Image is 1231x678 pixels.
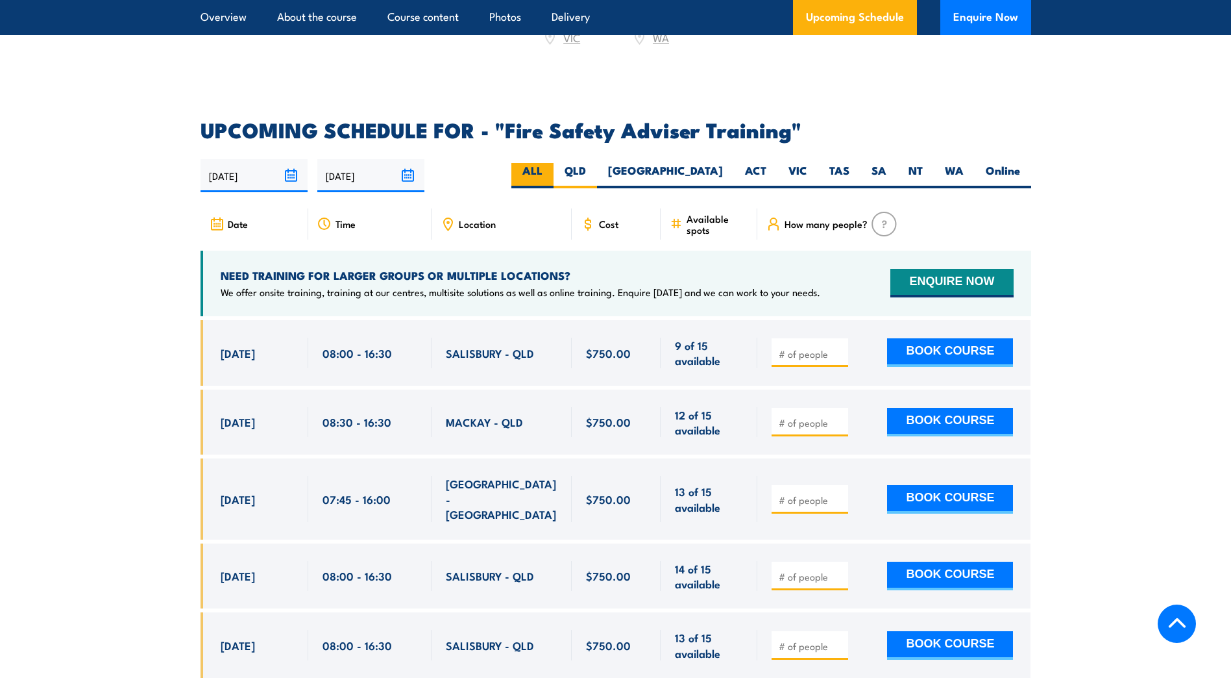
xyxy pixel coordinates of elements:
span: [DATE] [221,414,255,429]
h2: UPCOMING SCHEDULE FOR - "Fire Safety Adviser Training" [201,120,1031,138]
button: BOOK COURSE [887,562,1013,590]
span: [DATE] [221,638,255,653]
label: [GEOGRAPHIC_DATA] [597,163,734,188]
button: BOOK COURSE [887,408,1013,436]
span: [DATE] [221,345,255,360]
span: SALISBURY - QLD [446,638,534,653]
span: 13 of 15 available [675,630,743,660]
input: To date [317,159,424,192]
span: 9 of 15 available [675,338,743,368]
span: Cost [599,218,618,229]
label: WA [934,163,975,188]
button: BOOK COURSE [887,338,1013,367]
span: [DATE] [221,492,255,507]
span: Available spots [687,213,748,235]
label: TAS [818,163,860,188]
span: [GEOGRAPHIC_DATA] - [GEOGRAPHIC_DATA] [446,476,557,521]
span: 13 of 15 available [675,484,743,514]
span: $750.00 [586,414,631,429]
input: # of people [779,570,844,583]
span: 08:00 - 16:30 [323,345,392,360]
input: # of people [779,640,844,653]
label: QLD [554,163,597,188]
input: # of people [779,416,844,429]
h4: NEED TRAINING FOR LARGER GROUPS OR MULTIPLE LOCATIONS? [221,268,820,282]
span: 08:00 - 16:30 [323,638,392,653]
label: Online [975,163,1031,188]
span: Date [228,218,248,229]
label: NT [897,163,934,188]
input: # of people [779,347,844,360]
input: From date [201,159,308,192]
span: SALISBURY - QLD [446,345,534,360]
span: 07:45 - 16:00 [323,492,391,507]
label: VIC [777,163,818,188]
span: MACKAY - QLD [446,414,523,429]
span: $750.00 [586,568,631,583]
span: 14 of 15 available [675,561,743,592]
span: $750.00 [586,345,631,360]
input: # of people [779,494,844,507]
span: 08:30 - 16:30 [323,414,391,429]
button: ENQUIRE NOW [890,269,1013,297]
label: ALL [511,163,554,188]
button: BOOK COURSE [887,631,1013,660]
label: SA [860,163,897,188]
span: 08:00 - 16:30 [323,568,392,583]
span: SALISBURY - QLD [446,568,534,583]
span: [DATE] [221,568,255,583]
p: We offer onsite training, training at our centres, multisite solutions as well as online training... [221,286,820,299]
label: ACT [734,163,777,188]
span: $750.00 [586,638,631,653]
span: 12 of 15 available [675,407,743,438]
span: Time [335,218,356,229]
button: BOOK COURSE [887,485,1013,514]
span: How many people? [785,218,868,229]
span: $750.00 [586,492,631,507]
span: Location [459,218,496,229]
